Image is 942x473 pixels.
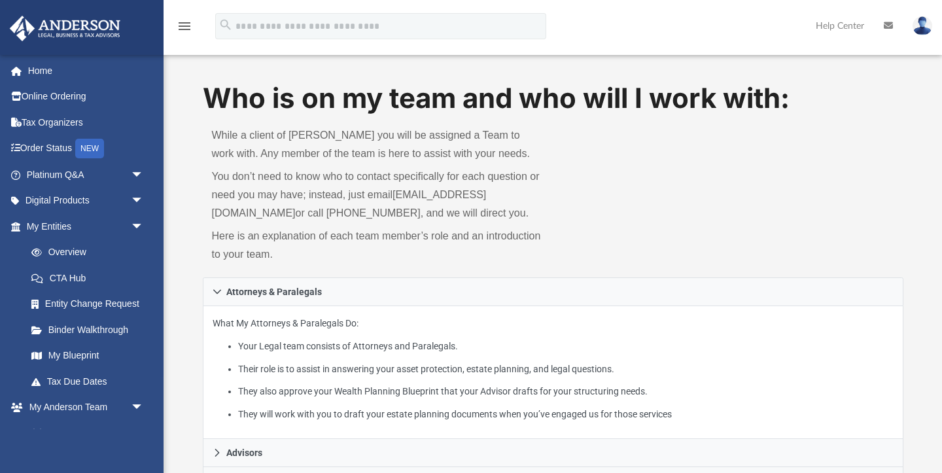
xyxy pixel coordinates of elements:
span: arrow_drop_down [131,188,157,215]
li: Your Legal team consists of Attorneys and Paralegals. [238,338,894,355]
p: While a client of [PERSON_NAME] you will be assigned a Team to work with. Any member of the team ... [212,126,544,163]
li: Their role is to assist in answering your asset protection, estate planning, and legal questions. [238,361,894,377]
h1: Who is on my team and who will I work with: [203,79,903,118]
span: Advisors [226,448,262,457]
a: Overview [18,239,164,266]
i: menu [177,18,192,34]
span: arrow_drop_down [131,213,157,240]
a: Attorneys & Paralegals [203,277,903,306]
a: Platinum Q&Aarrow_drop_down [9,162,164,188]
span: arrow_drop_down [131,162,157,188]
img: User Pic [913,16,932,35]
img: Anderson Advisors Platinum Portal [6,16,124,41]
i: search [218,18,233,32]
a: Entity Change Request [18,291,164,317]
a: Tax Organizers [9,109,164,135]
a: Advisors [203,439,903,467]
div: Attorneys & Paralegals [203,306,903,439]
div: NEW [75,139,104,158]
a: My Blueprint [18,343,157,369]
a: Binder Walkthrough [18,317,164,343]
a: Digital Productsarrow_drop_down [9,188,164,214]
a: Online Ordering [9,84,164,110]
a: menu [177,25,192,34]
li: They also approve your Wealth Planning Blueprint that your Advisor drafts for your structuring ne... [238,383,894,400]
a: Tax Due Dates [18,368,164,394]
span: arrow_drop_down [131,394,157,421]
li: They will work with you to draft your estate planning documents when you’ve engaged us for those ... [238,406,894,423]
a: Order StatusNEW [9,135,164,162]
a: Home [9,58,164,84]
a: My Anderson Team [18,420,150,446]
span: Attorneys & Paralegals [226,287,322,296]
a: CTA Hub [18,265,164,291]
a: My Anderson Teamarrow_drop_down [9,394,157,421]
p: What My Attorneys & Paralegals Do: [213,315,894,422]
a: My Entitiesarrow_drop_down [9,213,164,239]
p: Here is an explanation of each team member’s role and an introduction to your team. [212,227,544,264]
p: You don’t need to know who to contact specifically for each question or need you may have; instea... [212,167,544,222]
